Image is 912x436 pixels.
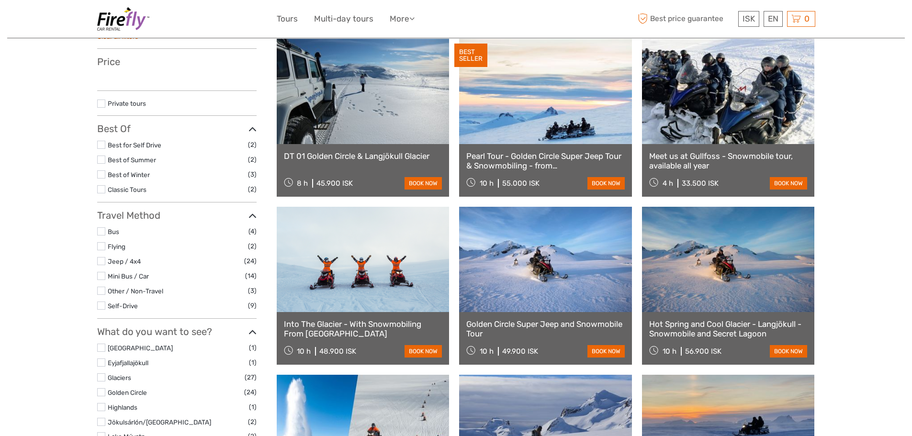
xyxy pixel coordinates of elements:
[248,285,257,296] span: (3)
[108,403,137,411] a: Highlands
[248,154,257,165] span: (2)
[108,156,156,164] a: Best of Summer
[587,177,625,190] a: book now
[466,151,625,171] a: Pearl Tour - Golden Circle Super Jeep Tour & Snowmobiling - from [GEOGRAPHIC_DATA]
[277,12,298,26] a: Tours
[480,179,494,188] span: 10 h
[97,123,257,134] h3: Best Of
[663,179,673,188] span: 4 h
[245,372,257,383] span: (27)
[97,7,149,31] img: 580-4e89a88a-dbc7-480f-900f-5976b4cad473_logo_small.jpg
[108,302,138,310] a: Self-Drive
[248,169,257,180] span: (3)
[314,12,373,26] a: Multi-day tours
[284,319,442,339] a: Into The Glacier - With Snowmobiling From [GEOGRAPHIC_DATA]
[764,11,783,27] div: EN
[297,179,308,188] span: 8 h
[319,347,356,356] div: 48.900 ISK
[248,226,257,237] span: (4)
[108,243,125,250] a: Flying
[248,241,257,252] span: (2)
[108,344,173,352] a: [GEOGRAPHIC_DATA]
[663,347,676,356] span: 10 h
[108,374,131,381] a: Glaciers
[249,402,257,413] span: (1)
[248,300,257,311] span: (9)
[244,256,257,267] span: (24)
[405,345,442,358] a: book now
[108,418,211,426] a: Jökulsárlón/[GEOGRAPHIC_DATA]
[685,347,721,356] div: 56.900 ISK
[108,389,147,396] a: Golden Circle
[108,257,141,265] a: Jeep / 4x4
[636,11,736,27] span: Best price guarantee
[502,179,540,188] div: 55.000 ISK
[770,177,807,190] a: book now
[244,387,257,398] span: (24)
[405,177,442,190] a: book now
[248,184,257,195] span: (2)
[649,151,808,171] a: Meet us at Gullfoss - Snowmobile tour, available all year
[502,347,538,356] div: 49.900 ISK
[108,359,148,367] a: Eyjafjallajökull
[249,342,257,353] span: (1)
[108,186,146,193] a: Classic Tours
[248,139,257,150] span: (2)
[743,14,755,23] span: ISK
[108,272,149,280] a: Mini Bus / Car
[97,326,257,337] h3: What do you want to see?
[97,210,257,221] h3: Travel Method
[108,141,161,149] a: Best for Self Drive
[245,270,257,281] span: (14)
[97,56,257,67] h3: Price
[108,171,150,179] a: Best of Winter
[108,100,146,107] a: Private tours
[803,14,811,23] span: 0
[249,357,257,368] span: (1)
[649,319,808,339] a: Hot Spring and Cool Glacier - Langjökull - Snowmobile and Secret Lagoon
[454,44,487,67] div: BEST SELLER
[108,228,119,235] a: Bus
[390,12,415,26] a: More
[248,416,257,427] span: (2)
[284,151,442,161] a: DT 01 Golden Circle & Langjökull Glacier
[770,345,807,358] a: book now
[108,287,163,295] a: Other / Non-Travel
[480,347,494,356] span: 10 h
[316,179,353,188] div: 45.900 ISK
[682,179,719,188] div: 33.500 ISK
[297,347,311,356] span: 10 h
[587,345,625,358] a: book now
[466,319,625,339] a: Golden Circle Super Jeep and Snowmobile Tour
